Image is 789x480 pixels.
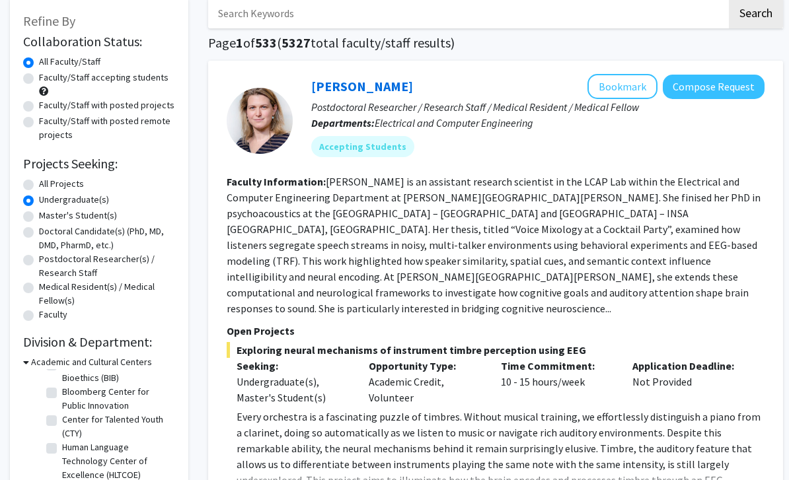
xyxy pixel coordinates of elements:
[39,115,175,143] label: Faculty/Staff with posted remote projects
[663,75,765,100] button: Compose Request to Moira-Phoebe Huet
[255,35,277,51] span: 533
[632,359,745,374] p: Application Deadline:
[31,356,152,370] h3: Academic and Cultural Centers
[39,178,84,191] label: All Projects
[23,335,175,351] h2: Division & Department:
[237,374,349,406] div: Undergraduate(s), Master's Student(s)
[311,79,413,95] a: [PERSON_NAME]
[311,137,414,158] mat-chip: Accepting Students
[622,359,755,406] div: Not Provided
[359,359,491,406] div: Academic Credit, Volunteer
[39,308,67,322] label: Faculty
[62,386,172,413] label: Bloomberg Center for Public Innovation
[311,117,375,130] b: Departments:
[227,343,765,359] span: Exploring neural mechanisms of instrument timbre perception using EEG
[62,358,172,386] label: Berman Institute of Bioethics (BIB)
[587,75,657,100] button: Add Moira-Phoebe Huet to Bookmarks
[39,55,100,69] label: All Faculty/Staff
[39,99,174,113] label: Faculty/Staff with posted projects
[23,13,75,30] span: Refine By
[237,359,349,374] p: Seeking:
[39,209,117,223] label: Master's Student(s)
[282,35,311,51] span: 5327
[23,156,175,172] h2: Projects Seeking:
[369,359,481,374] p: Opportunity Type:
[39,253,175,281] label: Postdoctoral Researcher(s) / Research Staff
[375,117,533,130] span: Electrical and Computer Engineering
[39,281,175,308] label: Medical Resident(s) / Medical Fellow(s)
[227,176,761,316] fg-read-more: [PERSON_NAME] is an assistant research scientist in the LCAP Lab within the Electrical and Comput...
[208,36,783,51] h1: Page of ( total faculty/staff results)
[39,225,175,253] label: Doctoral Candidate(s) (PhD, MD, DMD, PharmD, etc.)
[501,359,613,374] p: Time Commitment:
[10,421,56,470] iframe: Chat
[311,100,765,116] p: Postdoctoral Researcher / Research Staff / Medical Resident / Medical Fellow
[491,359,623,406] div: 10 - 15 hours/week
[39,193,109,207] label: Undergraduate(s)
[236,35,243,51] span: 1
[62,413,172,441] label: Center for Talented Youth (CTY)
[227,176,326,189] b: Faculty Information:
[39,71,169,85] label: Faculty/Staff accepting students
[23,34,175,50] h2: Collaboration Status:
[227,324,765,339] p: Open Projects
